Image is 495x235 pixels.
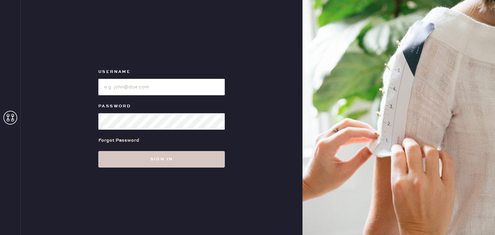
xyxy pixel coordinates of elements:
label: Password [98,102,225,110]
input: e.g. john@doe.com [98,79,225,95]
label: Username [98,68,225,76]
button: Sign in [98,151,225,168]
div: Forgot Password [98,137,139,144]
a: Forgot Password [98,130,139,151]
